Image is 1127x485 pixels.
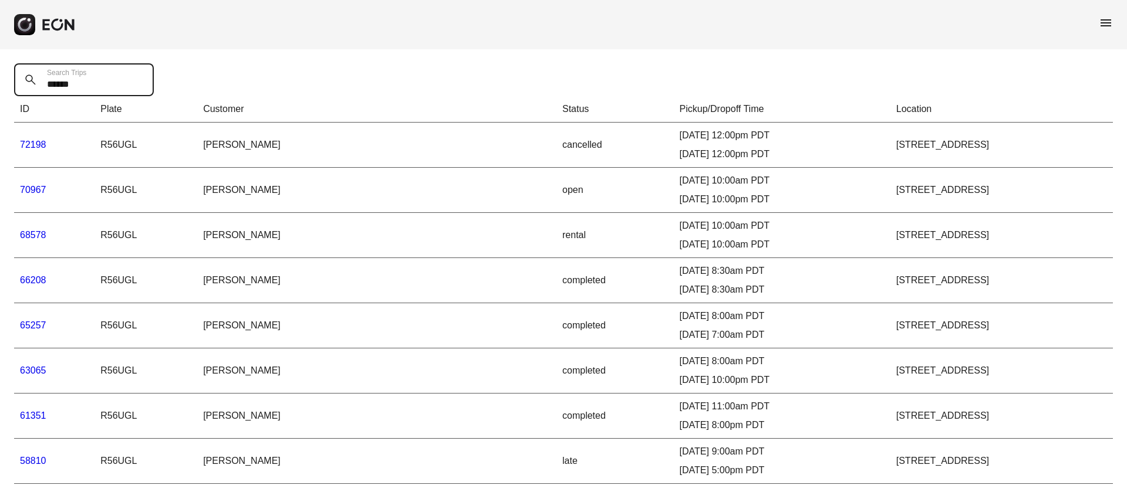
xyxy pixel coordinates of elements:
[890,303,1113,348] td: [STREET_ADDRESS]
[556,303,674,348] td: completed
[95,168,197,213] td: R56UGL
[95,123,197,168] td: R56UGL
[680,219,885,233] div: [DATE] 10:00am PDT
[680,283,885,297] div: [DATE] 8:30am PDT
[556,213,674,258] td: rental
[680,128,885,143] div: [DATE] 12:00pm PDT
[197,439,556,484] td: [PERSON_NAME]
[95,96,197,123] th: Plate
[95,213,197,258] td: R56UGL
[890,168,1113,213] td: [STREET_ADDRESS]
[890,439,1113,484] td: [STREET_ADDRESS]
[680,192,885,206] div: [DATE] 10:00pm PDT
[20,365,46,375] a: 63065
[680,373,885,387] div: [DATE] 10:00pm PDT
[680,399,885,413] div: [DATE] 11:00am PDT
[20,185,46,195] a: 70967
[890,348,1113,394] td: [STREET_ADDRESS]
[680,418,885,432] div: [DATE] 8:00pm PDT
[1099,16,1113,30] span: menu
[890,123,1113,168] td: [STREET_ADDRESS]
[20,320,46,330] a: 65257
[95,348,197,394] td: R56UGL
[680,264,885,278] div: [DATE] 8:30am PDT
[556,123,674,168] td: cancelled
[680,147,885,161] div: [DATE] 12:00pm PDT
[556,439,674,484] td: late
[556,96,674,123] th: Status
[680,328,885,342] div: [DATE] 7:00am PDT
[556,348,674,394] td: completed
[20,456,46,466] a: 58810
[20,275,46,285] a: 66208
[890,213,1113,258] td: [STREET_ADDRESS]
[20,140,46,150] a: 72198
[197,348,556,394] td: [PERSON_NAME]
[890,258,1113,303] td: [STREET_ADDRESS]
[680,309,885,323] div: [DATE] 8:00am PDT
[556,394,674,439] td: completed
[20,411,46,420] a: 61351
[197,303,556,348] td: [PERSON_NAME]
[680,238,885,252] div: [DATE] 10:00am PDT
[95,394,197,439] td: R56UGL
[20,230,46,240] a: 68578
[680,354,885,368] div: [DATE] 8:00am PDT
[197,96,556,123] th: Customer
[95,303,197,348] td: R56UGL
[197,258,556,303] td: [PERSON_NAME]
[197,123,556,168] td: [PERSON_NAME]
[680,445,885,459] div: [DATE] 9:00am PDT
[556,168,674,213] td: open
[95,439,197,484] td: R56UGL
[95,258,197,303] td: R56UGL
[14,96,95,123] th: ID
[197,168,556,213] td: [PERSON_NAME]
[674,96,890,123] th: Pickup/Dropoff Time
[47,68,86,77] label: Search Trips
[197,213,556,258] td: [PERSON_NAME]
[890,96,1113,123] th: Location
[680,463,885,477] div: [DATE] 5:00pm PDT
[197,394,556,439] td: [PERSON_NAME]
[680,174,885,188] div: [DATE] 10:00am PDT
[890,394,1113,439] td: [STREET_ADDRESS]
[556,258,674,303] td: completed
